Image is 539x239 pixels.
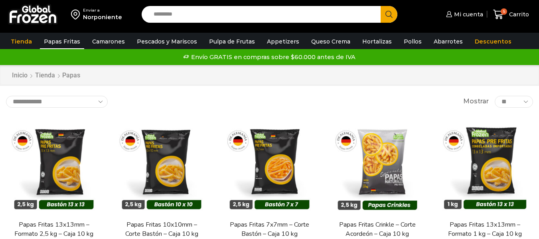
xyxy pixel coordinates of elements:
span: 5 [501,8,507,15]
a: Papas Fritas 10x10mm – Corte Bastón – Caja 10 kg [118,220,205,239]
a: Mi cuenta [444,6,483,22]
a: Appetizers [263,34,303,49]
span: Mi cuenta [452,10,483,18]
button: Search button [381,6,397,23]
a: Papas Fritas [40,34,84,49]
a: Papas Fritas 7x7mm – Corte Bastón – Caja 10 kg [226,220,312,239]
select: Pedido de la tienda [6,96,108,108]
a: Camarones [88,34,129,49]
h1: Papas [62,71,80,79]
a: Papas Fritas Crinkle – Corte Acordeón – Caja 10 kg [334,220,421,239]
a: Pulpa de Frutas [205,34,259,49]
a: Tienda [7,34,36,49]
a: Inicio [12,71,28,80]
a: 5 Carrito [491,5,531,24]
div: Norponiente [83,13,122,21]
a: Pescados y Mariscos [133,34,201,49]
span: Mostrar [463,97,489,106]
span: Carrito [507,10,529,18]
a: Pollos [400,34,426,49]
a: Papas Fritas 13x13mm – Formato 2,5 kg – Caja 10 kg [11,220,97,239]
a: Hortalizas [358,34,396,49]
div: Enviar a [83,8,122,13]
nav: Breadcrumb [12,71,80,80]
img: address-field-icon.svg [71,8,83,21]
a: Descuentos [471,34,515,49]
a: Abarrotes [430,34,467,49]
a: Tienda [35,71,55,80]
a: Papas Fritas 13x13mm – Formato 1 kg – Caja 10 kg [442,220,528,239]
a: Queso Crema [307,34,354,49]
